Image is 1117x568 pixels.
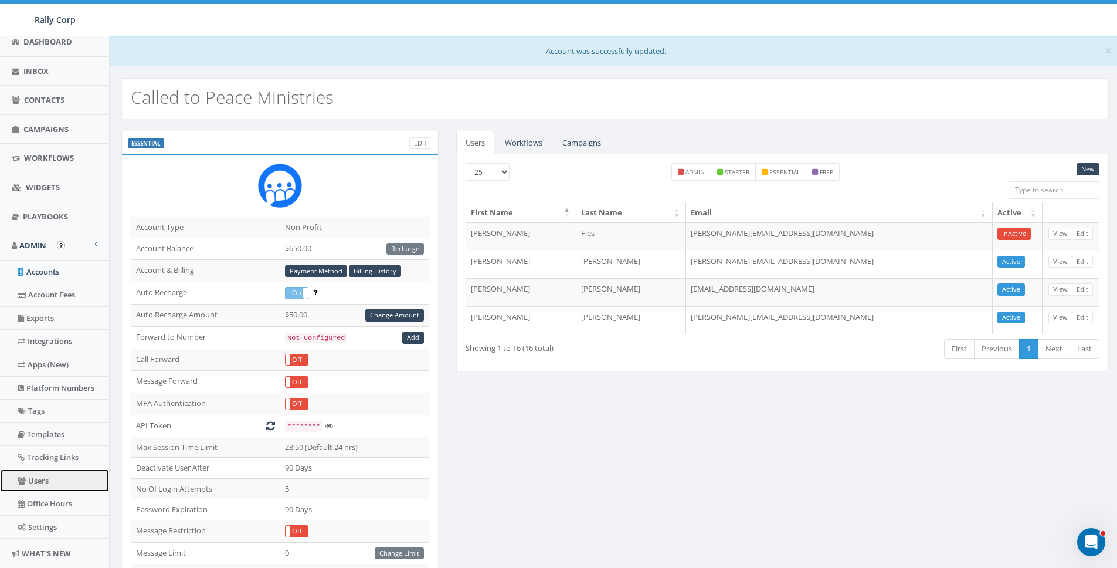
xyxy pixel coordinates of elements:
[131,260,280,282] td: Account & Billing
[495,131,552,155] a: Workflows
[409,137,432,150] a: Edit
[286,288,308,299] label: On
[286,377,308,388] label: Off
[456,131,494,155] a: Users
[725,168,749,176] small: starter
[19,240,46,251] span: Admin
[686,222,993,251] td: [PERSON_NAME][EMAIL_ADDRESS][DOMAIN_NAME]
[1072,312,1093,324] a: Edit
[576,306,686,334] td: [PERSON_NAME]
[997,283,1025,296] a: Active
[974,339,1020,359] a: Previous
[576,222,686,251] td: Fies
[24,94,64,105] span: Contacts
[280,217,429,238] td: Non Profit
[1072,228,1093,240] a: Edit
[686,251,993,279] td: [PERSON_NAME][EMAIL_ADDRESS][DOMAIN_NAME]
[576,278,686,306] td: [PERSON_NAME]
[35,14,76,25] span: Rally Corp
[365,309,424,322] a: Change Amount
[466,338,719,354] div: Showing 1 to 16 (16 total)
[280,238,429,260] td: $650.00
[23,66,49,76] span: Inbox
[280,304,429,326] td: $50.00
[466,202,576,223] th: First Name: activate to sort column descending
[1072,283,1093,296] a: Edit
[944,339,975,359] a: First
[131,520,280,542] td: Message Restriction
[280,542,429,564] td: 0
[1019,339,1038,359] a: 1
[285,265,347,278] a: Payment Method
[349,265,401,278] a: Billing History
[131,478,280,499] td: No Of Login Attempts
[131,458,280,479] td: Deactivate User After
[285,376,308,388] div: OnOff
[1048,228,1072,240] a: View
[26,182,60,192] span: Widgets
[280,478,429,499] td: 5
[313,287,317,297] span: Enable to prevent campaign failure.
[23,124,69,134] span: Campaigns
[685,168,705,176] small: admin
[131,393,280,415] td: MFA Authentication
[997,228,1031,240] a: InActive
[23,36,72,47] span: Dashboard
[131,304,280,326] td: Auto Recharge Amount
[466,251,576,279] td: [PERSON_NAME]
[686,278,993,306] td: [EMAIL_ADDRESS][DOMAIN_NAME]
[1038,339,1070,359] a: Next
[466,278,576,306] td: [PERSON_NAME]
[22,548,71,559] span: What's New
[286,526,308,537] label: Off
[1077,163,1099,175] a: New
[686,306,993,334] td: [PERSON_NAME][EMAIL_ADDRESS][DOMAIN_NAME]
[820,168,833,176] small: free
[402,332,424,344] a: Add
[285,287,308,299] div: OnOff
[993,202,1043,223] th: Active: activate to sort column ascending
[131,238,280,260] td: Account Balance
[280,499,429,520] td: 90 Days
[24,153,74,163] span: Workflows
[1048,256,1072,268] a: View
[131,326,280,349] td: Forward to Number
[997,312,1025,324] a: Active
[576,251,686,279] td: [PERSON_NAME]
[131,499,280,520] td: Password Expiration
[466,306,576,334] td: [PERSON_NAME]
[131,282,280,305] td: Auto Recharge
[285,398,308,410] div: OnOff
[285,354,308,366] div: OnOff
[576,202,686,223] th: Last Name: activate to sort column ascending
[280,437,429,458] td: 23:59 (Default 24 hrs)
[1048,283,1072,296] a: View
[57,241,65,249] button: Open In-App Guide
[286,398,308,410] label: Off
[131,437,280,458] td: Max Session Time Limit
[686,202,993,223] th: Email: activate to sort column ascending
[131,87,334,107] h2: Called to Peace Ministries
[131,349,280,371] td: Call Forward
[1009,181,1099,199] input: Type to search
[286,354,308,366] label: Off
[1070,339,1099,359] a: Last
[1077,528,1105,556] iframe: Intercom live chat
[131,542,280,564] td: Message Limit
[553,131,610,155] a: Campaigns
[997,256,1025,268] a: Active
[280,458,429,479] td: 90 Days
[131,217,280,238] td: Account Type
[769,168,800,176] small: essential
[1072,256,1093,268] a: Edit
[131,371,280,393] td: Message Forward
[131,415,280,437] td: API Token
[466,222,576,251] td: [PERSON_NAME]
[23,211,68,222] span: Playbooks
[1105,42,1112,59] span: ×
[285,333,347,343] code: Not Configured
[128,138,164,149] label: ESSENTIAL
[258,164,302,208] img: Rally_Corp_Icon.png
[1048,312,1072,324] a: View
[285,525,308,537] div: OnOff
